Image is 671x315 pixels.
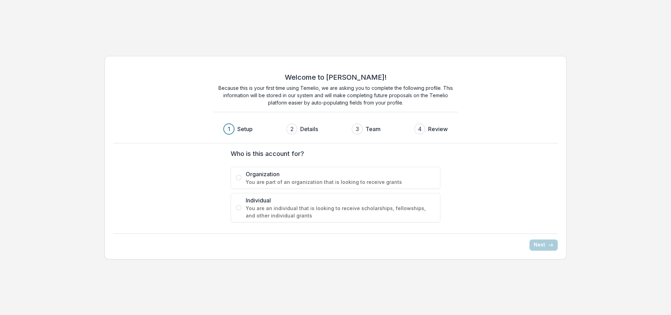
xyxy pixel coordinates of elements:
[246,178,435,186] span: You are part of an organization that is looking to receive grants
[246,205,435,219] span: You are an individual that is looking to receive scholarships, fellowships, and other individual ...
[246,196,435,205] span: Individual
[418,125,422,133] div: 4
[366,125,381,133] h3: Team
[300,125,318,133] h3: Details
[223,123,448,135] div: Progress
[231,149,436,158] label: Who is this account for?
[237,125,253,133] h3: Setup
[356,125,359,133] div: 3
[290,125,294,133] div: 2
[213,84,458,106] p: Because this is your first time using Temelio, we are asking you to complete the following profil...
[246,170,435,178] span: Organization
[228,125,230,133] div: 1
[428,125,448,133] h3: Review
[285,73,387,81] h2: Welcome to [PERSON_NAME]!
[529,239,558,251] button: Next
